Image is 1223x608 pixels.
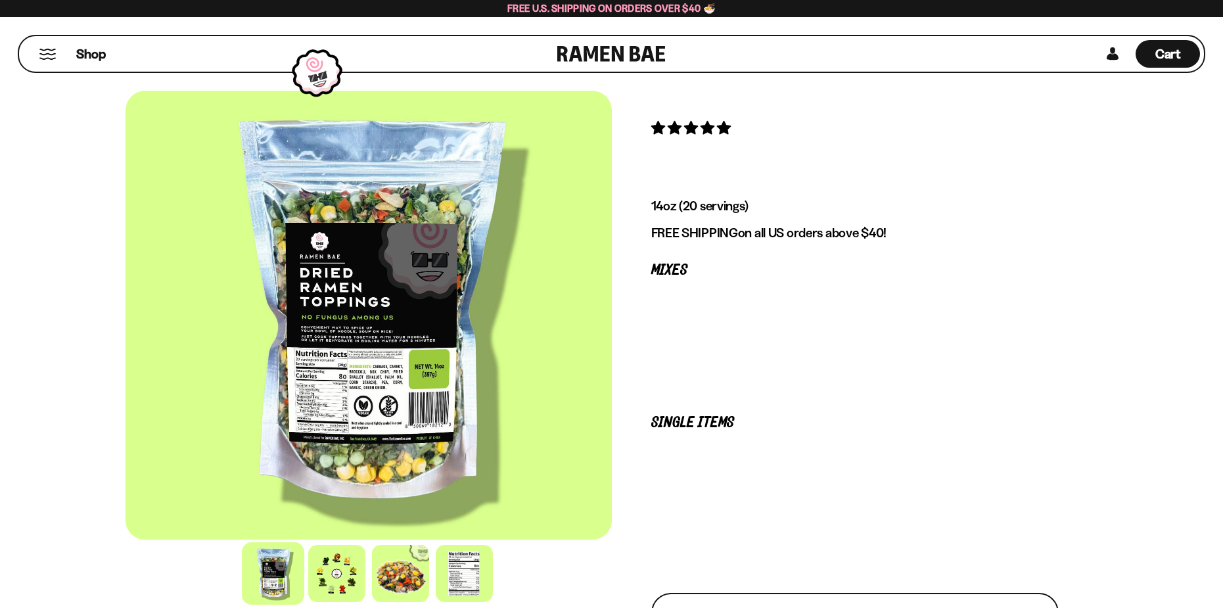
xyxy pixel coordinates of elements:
[1155,46,1181,62] span: Cart
[651,264,1059,277] p: Mixes
[76,40,106,68] a: Shop
[76,45,106,63] span: Shop
[507,2,716,14] span: Free U.S. Shipping on Orders over $40 🍜
[1136,36,1200,72] div: Cart
[651,120,733,136] span: 5.00 stars
[651,225,738,241] strong: FREE SHIPPING
[651,417,1059,429] p: Single Items
[39,49,57,60] button: Mobile Menu Trigger
[651,225,1059,241] p: on all US orders above $40!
